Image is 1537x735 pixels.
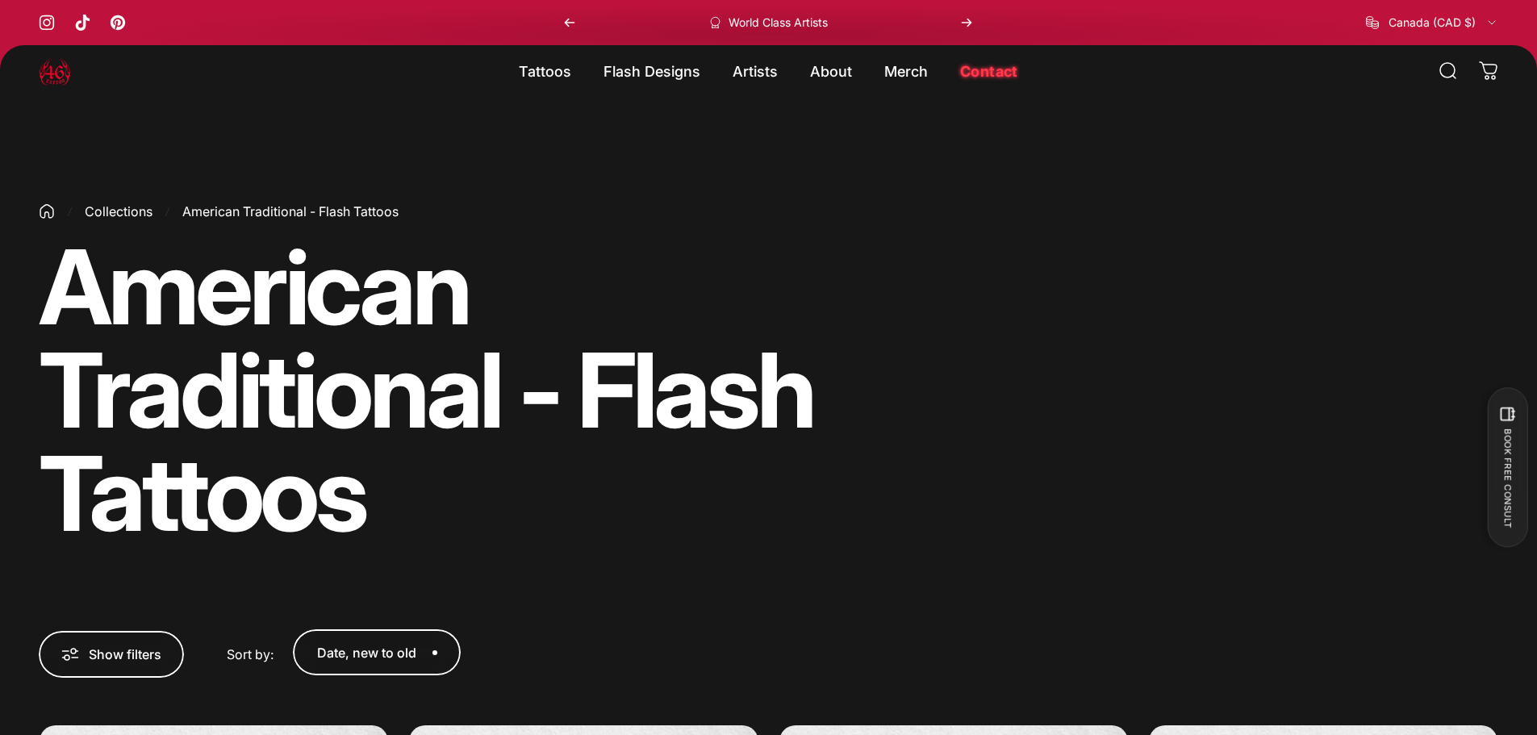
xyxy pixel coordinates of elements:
[794,54,868,88] summary: About
[39,631,184,677] button: Show filters
[227,646,274,662] span: Sort by:
[1389,15,1476,30] span: Canada (CAD $)
[503,54,1034,88] nav: Primary
[1487,387,1527,547] button: BOOK FREE CONSULT
[85,203,152,219] a: Collections
[39,203,865,219] nav: breadcrumbs
[518,339,560,442] animate-element: -
[39,236,469,339] animate-element: American
[1471,53,1506,89] a: 0 items
[868,54,944,88] summary: Merch
[729,15,828,30] p: World Class Artists
[39,442,365,545] animate-element: Tattoos
[167,203,399,219] li: American Traditional - Flash Tattoos
[39,339,500,442] animate-element: Traditional
[577,339,812,442] animate-element: Flash
[587,54,716,88] summary: Flash Designs
[716,54,794,88] summary: Artists
[944,54,1034,88] a: Contact
[503,54,587,88] summary: Tattoos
